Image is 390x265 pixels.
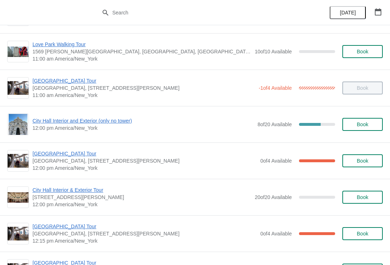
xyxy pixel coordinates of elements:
[32,237,257,244] span: 12:15 pm America/New_York
[32,186,251,194] span: City Hall Interior & Exterior Tour
[342,227,383,240] button: Book
[32,117,254,124] span: City Hall Interior and Exterior (only no tower)
[342,154,383,167] button: Book
[32,124,254,132] span: 12:00 pm America/New_York
[330,6,366,19] button: [DATE]
[32,41,251,48] span: Love Park Walking Tour
[257,122,292,127] span: 8 of 20 Available
[8,227,29,241] img: City Hall Tower Tour | City Hall Visitor Center, 1400 John F Kennedy Boulevard Suite 121, Philade...
[9,114,28,135] img: City Hall Interior and Exterior (only no tower) | | 12:00 pm America/New_York
[8,81,29,95] img: City Hall Tower Tour | City Hall Visitor Center, 1400 John F Kennedy Boulevard Suite 121, Philade...
[32,164,257,172] span: 12:00 pm America/New_York
[32,48,251,55] span: 1569 [PERSON_NAME][GEOGRAPHIC_DATA], [GEOGRAPHIC_DATA], [GEOGRAPHIC_DATA], [GEOGRAPHIC_DATA]
[32,150,257,157] span: [GEOGRAPHIC_DATA] Tour
[32,230,257,237] span: [GEOGRAPHIC_DATA], [STREET_ADDRESS][PERSON_NAME]
[32,157,257,164] span: [GEOGRAPHIC_DATA], [STREET_ADDRESS][PERSON_NAME]
[112,6,292,19] input: Search
[32,55,251,62] span: 11:00 am America/New_York
[357,158,368,164] span: Book
[8,47,29,57] img: Love Park Walking Tour | 1569 John F Kennedy Boulevard, Philadelphia, PA, USA | 11:00 am America/...
[32,223,257,230] span: [GEOGRAPHIC_DATA] Tour
[357,231,368,237] span: Book
[357,49,368,54] span: Book
[255,194,292,200] span: 20 of 20 Available
[259,85,292,91] span: -1 of 4 Available
[342,191,383,204] button: Book
[8,154,29,168] img: City Hall Tower Tour | City Hall Visitor Center, 1400 John F Kennedy Boulevard Suite 121, Philade...
[8,192,29,203] img: City Hall Interior & Exterior Tour | 1400 John F Kennedy Boulevard, Suite 121, Philadelphia, PA, ...
[342,118,383,131] button: Book
[342,45,383,58] button: Book
[260,231,292,237] span: 0 of 4 Available
[260,158,292,164] span: 0 of 4 Available
[357,122,368,127] span: Book
[340,10,356,16] span: [DATE]
[32,201,251,208] span: 12:00 pm America/New_York
[32,194,251,201] span: [STREET_ADDRESS][PERSON_NAME]
[32,84,255,92] span: [GEOGRAPHIC_DATA], [STREET_ADDRESS][PERSON_NAME]
[357,194,368,200] span: Book
[32,92,255,99] span: 11:00 am America/New_York
[255,49,292,54] span: 10 of 10 Available
[32,77,255,84] span: [GEOGRAPHIC_DATA] Tour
